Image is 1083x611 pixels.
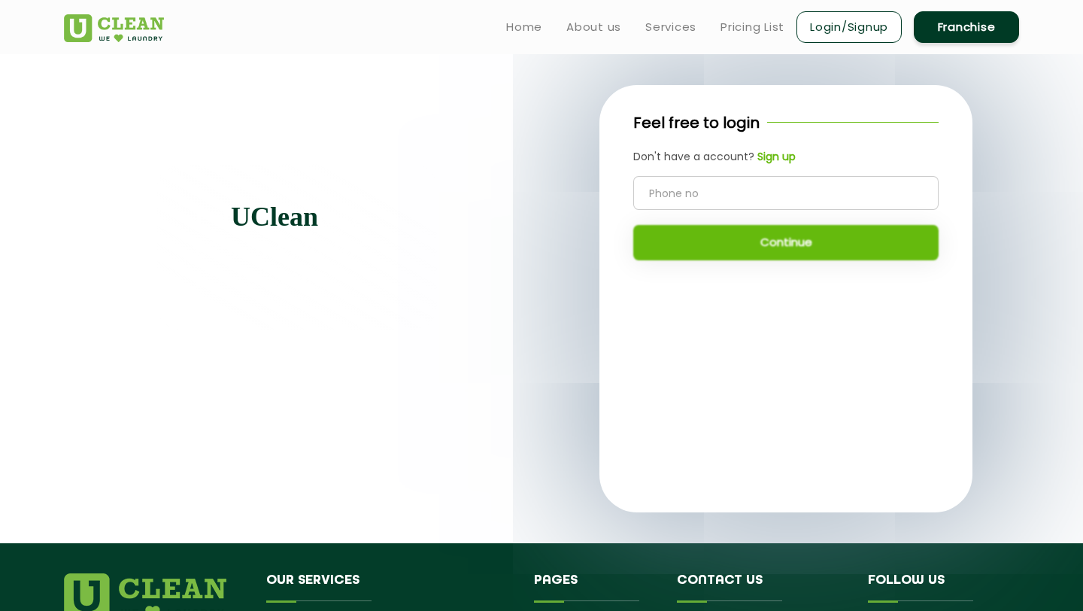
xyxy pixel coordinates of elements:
[231,202,318,232] b: UClean
[266,573,511,602] h4: Our Services
[64,14,164,42] img: UClean Laundry and Dry Cleaning
[677,573,845,602] h4: Contact us
[195,202,399,292] p: Let take care of your first impressions
[645,18,696,36] a: Services
[914,11,1019,43] a: Franchise
[868,573,1000,602] h4: Follow us
[566,18,621,36] a: About us
[796,11,902,43] a: Login/Signup
[757,149,796,164] b: Sign up
[633,149,754,164] span: Don't have a account?
[754,149,796,165] a: Sign up
[720,18,784,36] a: Pricing List
[534,573,655,602] h4: Pages
[506,18,542,36] a: Home
[633,176,939,210] input: Phone no
[150,145,206,187] img: quote-img
[633,111,760,134] p: Feel free to login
